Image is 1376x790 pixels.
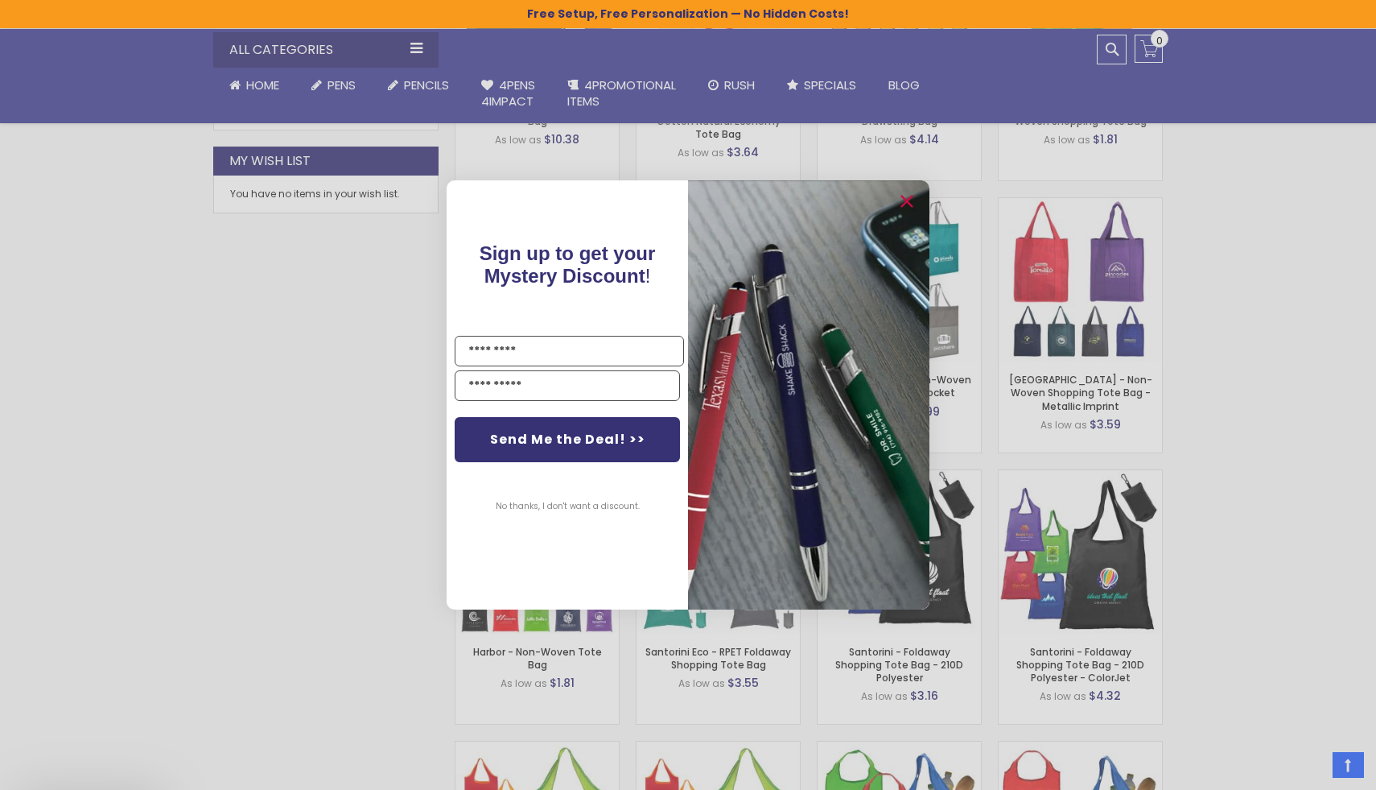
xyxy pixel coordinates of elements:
[894,188,920,214] button: Close dialog
[488,486,648,527] button: No thanks, I don't want a discount.
[480,242,656,287] span: Sign up to get your Mystery Discount
[1243,747,1376,790] iframe: Google Customer Reviews
[480,242,656,287] span: !
[688,180,929,610] img: pop-up-image
[455,417,680,462] button: Send Me the Deal! >>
